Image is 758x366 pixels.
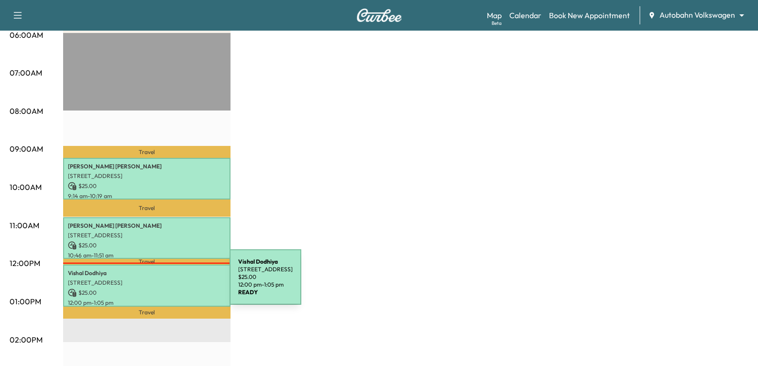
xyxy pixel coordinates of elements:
[10,296,41,307] p: 01:00PM
[68,192,226,200] p: 9:14 am - 10:19 am
[68,288,226,297] p: $ 25.00
[63,146,231,157] p: Travel
[356,9,402,22] img: Curbee Logo
[68,279,226,287] p: [STREET_ADDRESS]
[68,163,226,170] p: [PERSON_NAME] [PERSON_NAME]
[549,10,630,21] a: Book New Appointment
[68,269,226,277] p: Vishal Dodhiya
[68,232,226,239] p: [STREET_ADDRESS]
[509,10,541,21] a: Calendar
[10,67,42,78] p: 07:00AM
[68,252,226,259] p: 10:46 am - 11:51 am
[10,220,39,231] p: 11:00AM
[68,241,226,250] p: $ 25.00
[63,307,231,319] p: Travel
[68,182,226,190] p: $ 25.00
[659,10,735,21] span: Autobahn Volkswagen
[68,299,226,307] p: 12:00 pm - 1:05 pm
[10,143,43,155] p: 09:00AM
[10,105,43,117] p: 08:00AM
[10,257,40,269] p: 12:00PM
[10,181,42,193] p: 10:00AM
[68,172,226,180] p: [STREET_ADDRESS]
[487,10,502,21] a: MapBeta
[492,20,502,27] div: Beta
[10,334,43,345] p: 02:00PM
[10,29,43,41] p: 06:00AM
[68,222,226,230] p: [PERSON_NAME] [PERSON_NAME]
[63,200,231,217] p: Travel
[63,259,231,265] p: Travel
